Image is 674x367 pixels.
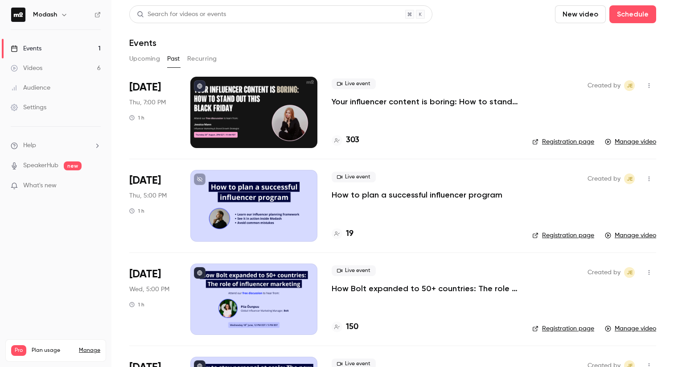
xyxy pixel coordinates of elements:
a: 303 [332,134,359,146]
button: Recurring [187,52,217,66]
a: Registration page [532,231,594,240]
a: Manage [79,347,100,354]
div: Settings [11,103,46,112]
span: Created by [588,173,621,184]
span: JE [627,173,633,184]
a: Registration page [532,137,594,146]
span: JE [627,267,633,278]
span: Jack Eaton [624,80,635,91]
span: [DATE] [129,173,161,188]
div: 1 h [129,301,144,308]
div: 1 h [129,114,144,121]
button: Schedule [609,5,656,23]
span: Thu, 5:00 PM [129,191,167,200]
span: Created by [588,267,621,278]
span: Created by [588,80,621,91]
span: JE [627,80,633,91]
span: new [64,161,82,170]
a: Manage video [605,324,656,333]
a: 19 [332,228,353,240]
h4: 150 [346,321,358,333]
div: Aug 28 Thu, 7:00 PM (Europe/London) [129,77,176,148]
span: [DATE] [129,80,161,95]
button: Past [167,52,180,66]
h4: 19 [346,228,353,240]
span: Pro [11,345,26,356]
a: Registration page [532,324,594,333]
span: Jack Eaton [624,173,635,184]
div: Videos [11,64,42,73]
h1: Events [129,37,156,48]
a: Your influencer content is boring: How to stand out this [DATE][DATE] [332,96,518,107]
span: Thu, 7:00 PM [129,98,166,107]
li: help-dropdown-opener [11,141,101,150]
button: Upcoming [129,52,160,66]
span: Live event [332,265,376,276]
span: Plan usage [32,347,74,354]
div: Jun 26 Thu, 5:00 PM (Europe/London) [129,170,176,241]
div: Jun 18 Wed, 12:00 PM (America/New York) [129,264,176,335]
div: 1 h [129,207,144,214]
h4: 303 [346,134,359,146]
span: Wed, 5:00 PM [129,285,169,294]
img: Modash [11,8,25,22]
h6: Modash [33,10,57,19]
div: Events [11,44,41,53]
span: Live event [332,78,376,89]
span: Help [23,141,36,150]
a: How Bolt expanded to 50+ countries: The role of influencer marketing [332,283,518,294]
a: SpeakerHub [23,161,58,170]
div: Audience [11,83,50,92]
a: Manage video [605,137,656,146]
button: New video [555,5,606,23]
div: Search for videos or events [137,10,226,19]
a: Manage video [605,231,656,240]
a: 150 [332,321,358,333]
a: How to plan a successful influencer program [332,190,502,200]
span: [DATE] [129,267,161,281]
span: Live event [332,172,376,182]
span: Jack Eaton [624,267,635,278]
span: What's new [23,181,57,190]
